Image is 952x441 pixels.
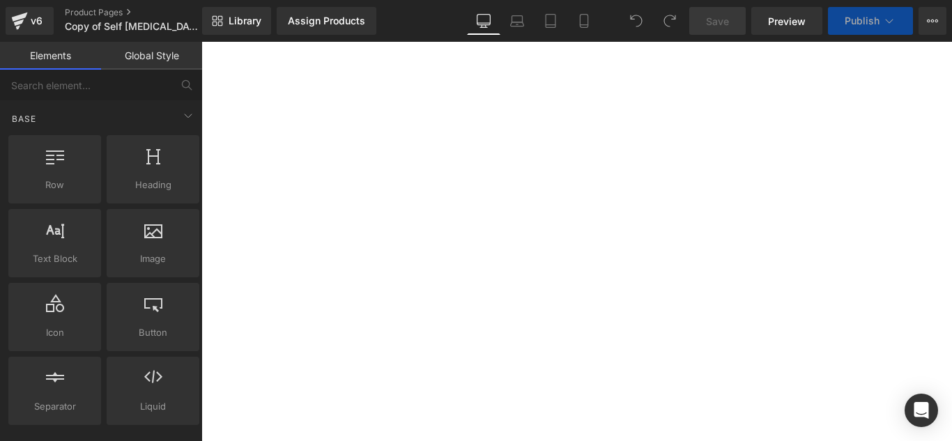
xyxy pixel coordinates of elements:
[13,252,97,266] span: Text Block
[28,12,45,30] div: v6
[828,7,913,35] button: Publish
[751,7,822,35] a: Preview
[500,7,534,35] a: Laptop
[65,21,199,32] span: Copy of Self [MEDICAL_DATA] Foam 1 - 10k Call - Warda
[622,7,650,35] button: Undo
[919,7,946,35] button: More
[13,399,97,414] span: Separator
[111,178,195,192] span: Heading
[534,7,567,35] a: Tablet
[288,15,365,26] div: Assign Products
[111,252,195,266] span: Image
[706,14,729,29] span: Save
[111,399,195,414] span: Liquid
[656,7,684,35] button: Redo
[101,42,202,70] a: Global Style
[6,7,54,35] a: v6
[202,7,271,35] a: New Library
[229,15,261,27] span: Library
[10,112,38,125] span: Base
[845,15,880,26] span: Publish
[768,14,806,29] span: Preview
[111,325,195,340] span: Button
[467,7,500,35] a: Desktop
[905,394,938,427] div: Open Intercom Messenger
[13,325,97,340] span: Icon
[65,7,225,18] a: Product Pages
[567,7,601,35] a: Mobile
[13,178,97,192] span: Row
